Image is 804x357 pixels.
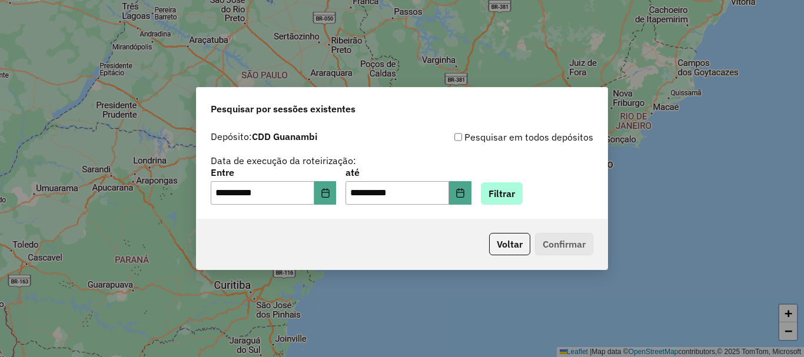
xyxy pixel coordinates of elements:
button: Filtrar [481,182,523,205]
button: Voltar [489,233,530,255]
label: Entre [211,165,336,179]
div: Pesquisar em todos depósitos [402,130,593,144]
button: Choose Date [449,181,471,205]
button: Choose Date [314,181,337,205]
strong: CDD Guanambi [252,131,317,142]
label: até [345,165,471,179]
label: Depósito: [211,129,317,144]
label: Data de execução da roteirização: [211,154,356,168]
span: Pesquisar por sessões existentes [211,102,356,116]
